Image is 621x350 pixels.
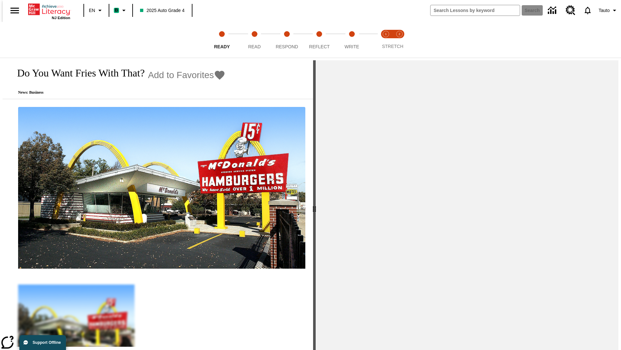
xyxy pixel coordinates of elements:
button: Support Offline [19,335,66,350]
button: Boost Class color is mint green. Change class color [111,5,130,16]
span: Respond [276,44,298,49]
text: 1 [385,32,387,36]
span: Ready [214,44,230,49]
button: Stretch Respond step 2 of 2 [390,22,409,58]
div: activity [316,60,618,350]
span: Tauto [599,7,610,14]
a: Resource Center, Will open in new tab [562,2,579,19]
button: Language: EN, Select a language [86,5,107,16]
div: Home [28,2,70,20]
button: Respond step 3 of 5 [268,22,306,58]
button: Stretch Read step 1 of 2 [376,22,395,58]
div: Press Enter or Spacebar and then press right and left arrow keys to move the slider [313,60,316,350]
input: search field [430,5,520,16]
h1: Do You Want Fries With That? [10,67,145,79]
span: STRETCH [382,44,403,49]
span: Write [344,44,359,49]
span: EN [89,7,95,14]
text: 2 [398,32,400,36]
div: reading [3,60,313,347]
button: Write step 5 of 5 [333,22,371,58]
span: Add to Favorites [148,70,214,80]
span: Reflect [309,44,330,49]
img: One of the first McDonald's stores, with the iconic red sign and golden arches. [18,107,305,269]
button: Read step 2 of 5 [235,22,273,58]
button: Ready step 1 of 5 [203,22,241,58]
span: 2025 Auto Grade 4 [140,7,185,14]
button: Add to Favorites - Do You Want Fries With That? [148,69,225,81]
span: NJ Edition [52,16,70,20]
p: News: Business [10,90,225,95]
a: Data Center [544,2,562,19]
span: Support Offline [33,340,61,345]
span: B [115,6,118,14]
button: Profile/Settings [596,5,621,16]
button: Reflect step 4 of 5 [300,22,338,58]
a: Notifications [579,2,596,19]
button: Open side menu [5,1,24,20]
span: Read [248,44,261,49]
